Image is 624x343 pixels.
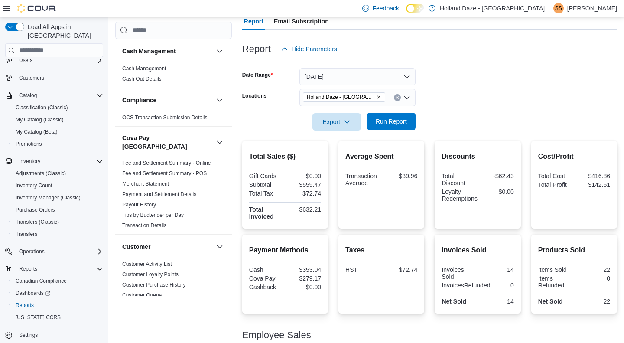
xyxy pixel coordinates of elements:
span: Holland Daze - [GEOGRAPHIC_DATA] [307,93,374,101]
span: Dashboards [12,288,103,298]
h3: Compliance [122,96,156,105]
div: Total Profit [538,181,572,188]
div: $72.74 [383,266,417,273]
h2: Total Sales ($) [249,151,321,162]
button: Compliance [214,95,225,105]
span: Canadian Compliance [16,278,67,284]
span: Export [318,113,356,131]
span: Purchase Orders [16,206,55,213]
button: Export [312,113,361,131]
h3: Cash Management [122,47,176,56]
span: Reports [16,264,103,274]
strong: Total Invoiced [249,206,274,220]
div: Total Cost [538,173,572,180]
div: Total Discount [442,173,476,186]
span: Transfers (Classic) [16,219,59,225]
span: Users [19,57,32,64]
button: Inventory Manager (Classic) [9,192,107,204]
span: Payout History [122,201,156,208]
button: Canadian Compliance [9,275,107,287]
span: SS [555,3,562,13]
div: $353.04 [287,266,321,273]
p: | [548,3,550,13]
h3: Customer [122,242,150,251]
h2: Payment Methods [249,245,321,255]
div: Cova Pay [GEOGRAPHIC_DATA] [115,158,232,234]
a: Adjustments (Classic) [12,168,69,179]
span: Operations [16,246,103,257]
span: Transfers [16,231,37,238]
button: [US_STATE] CCRS [9,311,107,323]
a: Cash Management [122,65,166,72]
a: Reports [12,300,37,310]
span: Reports [19,265,37,272]
button: Cash Management [122,47,213,56]
div: -$62.43 [480,173,514,180]
span: Customer Queue [122,292,162,299]
h2: Taxes [345,245,417,255]
div: Items Sold [538,266,572,273]
a: Cash Out Details [122,76,162,82]
div: Subtotal [249,181,283,188]
span: Transaction Details [122,222,166,229]
div: $0.00 [481,188,514,195]
a: [US_STATE] CCRS [12,312,64,323]
span: Tips by Budtender per Day [122,212,184,219]
span: Load All Apps in [GEOGRAPHIC_DATA] [24,23,103,40]
a: My Catalog (Beta) [12,127,61,137]
span: Inventory Count [16,182,52,189]
a: Customer Queue [122,292,162,298]
span: Payment and Settlement Details [122,191,196,198]
button: Adjustments (Classic) [9,167,107,180]
a: Classification (Classic) [12,102,71,113]
button: Classification (Classic) [9,101,107,114]
span: Transfers (Classic) [12,217,103,227]
a: Inventory Count [12,180,56,191]
span: My Catalog (Classic) [12,114,103,125]
div: $0.00 [287,284,321,291]
div: $0.00 [287,173,321,180]
button: Reports [9,299,107,311]
button: Customer [122,242,213,251]
a: Merchant Statement [122,181,169,187]
span: Catalog [19,92,37,99]
button: Clear input [394,94,401,101]
button: Reports [2,263,107,275]
span: Inventory Count [12,180,103,191]
h2: Average Spent [345,151,417,162]
button: Users [2,54,107,66]
div: Transaction Average [345,173,380,186]
div: Customer [115,259,232,314]
label: Date Range [242,72,273,78]
a: Transfers [12,229,41,239]
button: My Catalog (Beta) [9,126,107,138]
div: 0 [576,275,610,282]
span: Customer Activity List [122,261,172,268]
span: Fee and Settlement Summary - Online [122,160,211,167]
a: Canadian Compliance [12,276,70,286]
a: Promotions [12,139,45,149]
a: Dashboards [12,288,54,298]
button: Remove Holland Daze - Orangeville from selection in this group [376,95,381,100]
button: Customers [2,72,107,84]
span: Reports [16,302,34,309]
span: Classification (Classic) [12,102,103,113]
a: OCS Transaction Submission Details [122,114,208,121]
span: Customers [19,75,44,82]
img: Cova [17,4,56,13]
h2: Invoices Sold [442,245,513,255]
a: Customers [16,73,48,83]
div: HST [345,266,380,273]
div: 22 [576,266,610,273]
span: Catalog [16,90,103,101]
span: Customer Purchase History [122,281,186,288]
span: Settings [19,332,38,339]
span: My Catalog (Beta) [16,128,58,135]
span: Inventory [19,158,40,165]
a: Settings [16,330,41,340]
span: My Catalog (Beta) [12,127,103,137]
a: Customer Activity List [122,261,172,267]
button: Cash Management [214,46,225,56]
